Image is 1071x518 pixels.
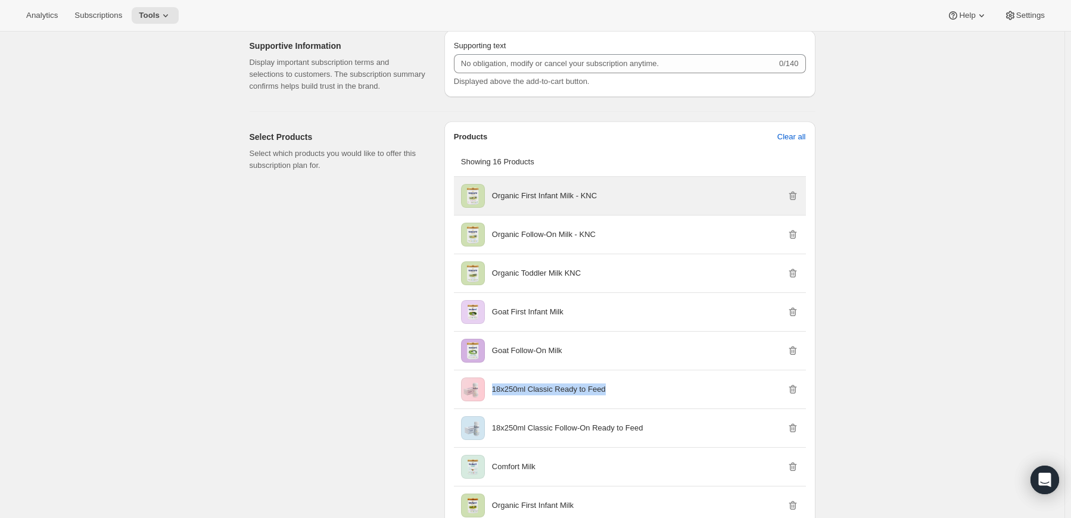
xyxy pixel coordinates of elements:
img: Organic Toddler Milk KNC [461,261,485,285]
p: Select which products you would like to offer this subscription plan for. [250,148,425,171]
input: No obligation, modify or cancel your subscription anytime. [454,54,777,73]
span: Analytics [26,11,58,20]
p: Products [454,131,487,143]
span: Help [959,11,975,20]
img: Goat First Infant Milk [461,300,485,324]
button: Tools [132,7,179,24]
p: Goat First Infant Milk [492,306,563,318]
p: Organic First Infant Milk - KNC [492,190,597,202]
h2: Supportive Information [250,40,425,52]
p: Goat Follow-On Milk [492,345,562,357]
p: 18x250ml Classic Ready to Feed [492,383,606,395]
h2: Select Products [250,131,425,143]
img: 18x250ml Classic Ready to Feed [461,377,485,401]
span: Tools [139,11,160,20]
button: Settings [997,7,1052,24]
span: Settings [1016,11,1045,20]
span: Showing 16 Products [461,157,534,166]
img: Comfort Milk [461,455,485,479]
p: Display important subscription terms and selections to customers. The subscription summary confir... [250,57,425,92]
img: Goat Follow-On Milk [461,339,485,363]
img: Organic First Infant Milk [461,494,485,517]
img: Organic First Infant Milk - KNC [461,184,485,208]
p: Organic Follow-On Milk - KNC [492,229,596,241]
p: Organic First Infant Milk [492,500,574,511]
button: Help [940,7,994,24]
p: Organic Toddler Milk KNC [492,267,581,279]
span: Subscriptions [74,11,122,20]
span: Supporting text [454,41,506,50]
p: 18x250ml Classic Follow-On Ready to Feed [492,422,643,434]
button: Analytics [19,7,65,24]
p: Comfort Milk [492,461,535,473]
img: Organic Follow-On Milk - KNC [461,223,485,246]
span: Clear all [777,131,806,143]
div: Open Intercom Messenger [1030,466,1059,494]
img: 18x250ml Classic Follow-On Ready to Feed [461,416,485,440]
span: Displayed above the add-to-cart button. [454,77,590,86]
button: Clear all [770,127,813,146]
button: Subscriptions [67,7,129,24]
